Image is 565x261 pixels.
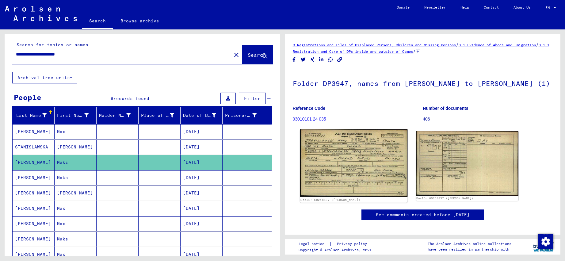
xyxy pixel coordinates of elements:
[55,186,97,201] mat-cell: [PERSON_NAME]
[181,155,223,170] mat-cell: [DATE]
[13,107,55,124] mat-header-cell: Last Name
[55,155,97,170] mat-cell: Maks
[13,232,55,247] mat-cell: [PERSON_NAME]
[428,241,511,247] p: The Arolsen Archives online collections
[183,112,216,119] div: Date of Birth
[459,43,536,47] a: 3.1 Evidence of Abode and Emigration
[416,197,473,200] a: DocID: 69268837 ([PERSON_NAME])
[13,155,55,170] mat-cell: [PERSON_NAME]
[337,56,343,63] button: Copy link
[12,72,77,83] button: Archival tree units
[183,110,224,120] div: Date of Birth
[416,131,518,196] img: 002.jpg
[230,48,242,61] button: Clear
[332,241,374,247] a: Privacy policy
[13,216,55,231] mat-cell: [PERSON_NAME]
[456,42,459,48] span: /
[97,107,139,124] mat-header-cell: Maiden Name
[423,106,468,111] b: Number of documents
[141,112,174,119] div: Place of Birth
[13,201,55,216] mat-cell: [PERSON_NAME]
[300,56,307,63] button: Share on Twitter
[545,6,552,10] span: EN
[113,13,166,28] a: Browse archive
[293,117,326,121] a: 03010101 24 035
[55,107,97,124] mat-header-cell: First Name
[55,170,97,185] mat-cell: Maks
[233,51,240,59] mat-icon: close
[141,110,182,120] div: Place of Birth
[300,198,360,202] a: DocID: 69268837 ([PERSON_NAME])
[293,106,326,111] b: Reference Code
[55,124,97,139] mat-cell: Max
[181,201,223,216] mat-cell: [DATE]
[99,112,131,119] div: Maiden Name
[55,232,97,247] mat-cell: Maks
[5,6,77,21] img: Arolsen_neg.svg
[300,129,407,197] img: 001.jpg
[181,140,223,155] mat-cell: [DATE]
[181,124,223,139] mat-cell: [DATE]
[291,56,297,63] button: Share on Facebook
[536,42,539,48] span: /
[299,247,374,253] p: Copyright © Arolsen Archives, 2021
[239,93,266,104] button: Filter
[428,247,511,252] p: have been realized in partnership with
[181,186,223,201] mat-cell: [DATE]
[181,107,223,124] mat-header-cell: Date of Birth
[376,212,470,218] a: See comments created before [DATE]
[293,43,456,47] a: 3 Registrations and Files of Displaced Persons, Children and Missing Persons
[413,48,416,54] span: /
[99,110,138,120] div: Maiden Name
[14,92,41,103] div: People
[327,56,334,63] button: Share on WhatsApp
[244,96,261,101] span: Filter
[55,216,97,231] mat-cell: Max
[13,170,55,185] mat-cell: [PERSON_NAME]
[17,42,88,48] mat-label: Search for topics or names
[57,110,96,120] div: First Name
[55,201,97,216] mat-cell: Max
[181,170,223,185] mat-cell: [DATE]
[248,52,266,58] span: Search
[15,110,54,120] div: Last Name
[309,56,316,63] button: Share on Xing
[293,69,553,96] h1: Folder DP3947, names from [PERSON_NAME] to [PERSON_NAME] (1)
[242,45,273,64] button: Search
[15,112,47,119] div: Last Name
[181,216,223,231] mat-cell: [DATE]
[225,112,257,119] div: Prisoner #
[13,124,55,139] mat-cell: [PERSON_NAME]
[111,96,113,101] span: 9
[57,112,89,119] div: First Name
[82,13,113,29] a: Search
[13,186,55,201] mat-cell: [PERSON_NAME]
[13,140,55,155] mat-cell: STANISLAWSKA
[532,239,555,254] img: yv_logo.png
[113,96,149,101] span: records found
[299,241,374,247] div: |
[139,107,181,124] mat-header-cell: Place of Birth
[318,56,325,63] button: Share on LinkedIn
[538,234,553,249] img: Change consent
[423,116,553,122] p: 406
[299,241,329,247] a: Legal notice
[225,110,264,120] div: Prisoner #
[223,107,272,124] mat-header-cell: Prisoner #
[55,140,97,155] mat-cell: [PERSON_NAME]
